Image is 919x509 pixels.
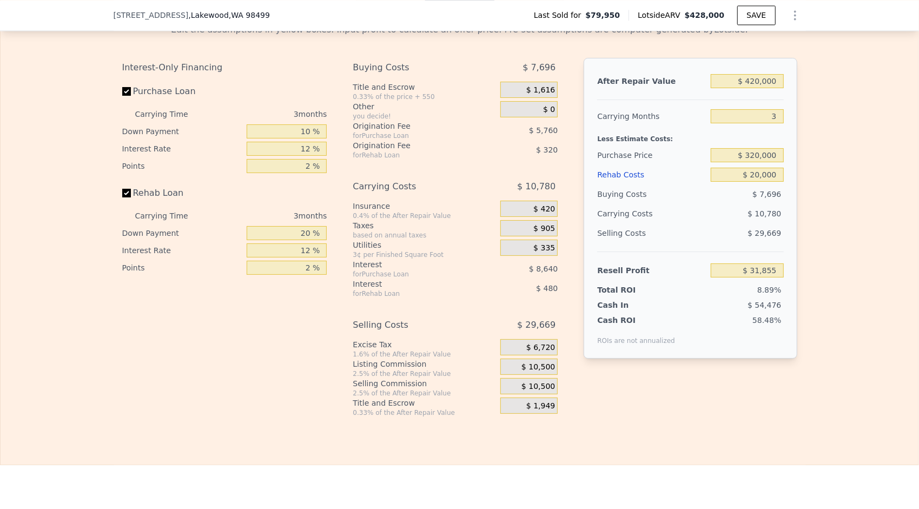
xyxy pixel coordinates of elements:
[597,184,706,204] div: Buying Costs
[122,140,243,157] div: Interest Rate
[353,92,496,101] div: 0.33% of the price + 550
[353,408,496,417] div: 0.33% of the After Repair Value
[353,112,496,121] div: you decide!
[353,389,496,398] div: 2.5% of the After Repair Value
[533,224,555,234] span: $ 905
[122,189,131,197] input: Rehab Loan
[353,201,496,211] div: Insurance
[521,362,555,372] span: $ 10,500
[638,10,684,21] span: Lotside ARV
[353,259,473,270] div: Interest
[353,240,496,250] div: Utilities
[597,71,706,91] div: After Repair Value
[122,82,243,101] label: Purchase Loan
[122,157,243,175] div: Points
[122,183,243,203] label: Rehab Loan
[229,11,270,19] span: , WA 98499
[597,285,665,295] div: Total ROI
[353,151,473,160] div: for Rehab Loan
[188,10,270,21] span: , Lakewood
[353,140,473,151] div: Origination Fee
[533,204,555,214] span: $ 420
[353,231,496,240] div: based on annual taxes
[597,315,675,326] div: Cash ROI
[536,284,558,293] span: $ 480
[353,378,496,389] div: Selling Commission
[353,58,473,77] div: Buying Costs
[737,5,775,25] button: SAVE
[529,126,558,135] span: $ 5,760
[353,398,496,408] div: Title and Escrow
[597,126,783,146] div: Less Estimate Costs:
[122,259,243,276] div: Points
[748,209,781,218] span: $ 10,780
[597,300,665,310] div: Cash In
[210,207,327,224] div: 3 months
[752,316,781,325] span: 58.48%
[597,107,706,126] div: Carrying Months
[752,190,781,199] span: $ 7,696
[526,401,555,411] span: $ 1,949
[757,286,781,294] span: 8.89%
[353,339,496,350] div: Excise Tax
[353,315,473,335] div: Selling Costs
[597,165,706,184] div: Rehab Costs
[784,4,806,26] button: Show Options
[586,10,620,21] span: $79,950
[353,359,496,369] div: Listing Commission
[353,369,496,378] div: 2.5% of the After Repair Value
[521,382,555,392] span: $ 10,500
[533,243,555,253] span: $ 335
[210,105,327,123] div: 3 months
[597,326,675,345] div: ROIs are not annualized
[517,315,556,335] span: $ 29,669
[597,146,706,165] div: Purchase Price
[353,101,496,112] div: Other
[353,211,496,220] div: 0.4% of the After Repair Value
[353,279,473,289] div: Interest
[529,265,558,273] span: $ 8,640
[353,250,496,259] div: 3¢ per Finished Square Foot
[353,121,473,131] div: Origination Fee
[353,270,473,279] div: for Purchase Loan
[353,131,473,140] div: for Purchase Loan
[523,58,556,77] span: $ 7,696
[353,220,496,231] div: Taxes
[122,123,243,140] div: Down Payment
[114,10,189,21] span: [STREET_ADDRESS]
[597,204,665,223] div: Carrying Costs
[536,146,558,154] span: $ 320
[135,105,206,123] div: Carrying Time
[526,343,555,353] span: $ 6,720
[685,11,725,19] span: $428,000
[748,301,781,309] span: $ 54,476
[543,105,555,115] span: $ 0
[353,350,496,359] div: 1.6% of the After Repair Value
[748,229,781,237] span: $ 29,669
[517,177,556,196] span: $ 10,780
[122,87,131,96] input: Purchase Loan
[135,207,206,224] div: Carrying Time
[122,58,327,77] div: Interest-Only Financing
[353,177,473,196] div: Carrying Costs
[597,223,706,243] div: Selling Costs
[597,261,706,280] div: Resell Profit
[122,224,243,242] div: Down Payment
[526,85,555,95] span: $ 1,616
[122,242,243,259] div: Interest Rate
[353,82,496,92] div: Title and Escrow
[534,10,586,21] span: Last Sold for
[353,289,473,298] div: for Rehab Loan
